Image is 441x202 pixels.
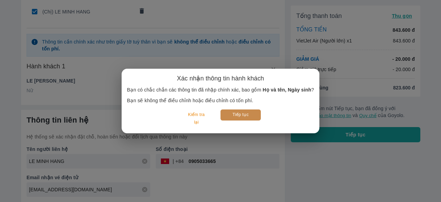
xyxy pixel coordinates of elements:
[127,97,314,104] p: Bạn sẽ không thể điều chỉnh hoặc điều chỉnh có tốn phí.
[180,109,212,128] button: Kiểm tra lại
[177,74,264,83] h6: Xác nhận thông tin hành khách
[127,86,314,93] p: Bạn có chắc chắn các thông tin đã nhập chính xác, bao gồm ?
[220,109,261,120] button: Tiếp tục
[263,87,311,93] b: Họ và tên, Ngày sinh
